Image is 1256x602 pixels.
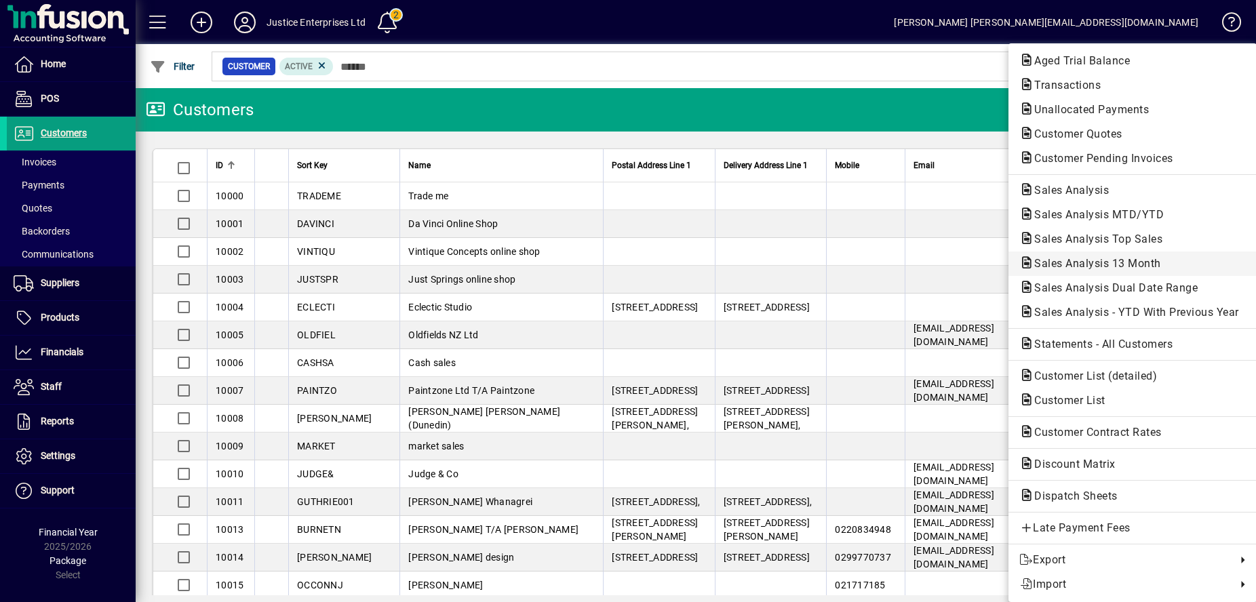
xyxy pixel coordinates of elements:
span: Late Payment Fees [1019,520,1246,536]
span: Customer List [1019,394,1112,407]
span: Sales Analysis [1019,184,1116,197]
span: Dispatch Sheets [1019,489,1124,502]
span: Sales Analysis MTD/YTD [1019,208,1171,221]
span: Sales Analysis Top Sales [1019,233,1169,245]
span: Sales Analysis Dual Date Range [1019,281,1204,294]
span: Import [1019,576,1230,593]
span: Customer List (detailed) [1019,369,1164,382]
span: Customer Pending Invoices [1019,152,1180,165]
span: Aged Trial Balance [1019,54,1137,67]
span: Sales Analysis - YTD With Previous Year [1019,306,1246,319]
span: Transactions [1019,79,1107,92]
span: Customer Quotes [1019,127,1129,140]
span: Unallocated Payments [1019,103,1156,116]
span: Export [1019,552,1230,568]
span: Discount Matrix [1019,458,1122,470]
span: Statements - All Customers [1019,338,1179,350]
span: Sales Analysis 13 Month [1019,257,1168,270]
span: Customer Contract Rates [1019,426,1169,439]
